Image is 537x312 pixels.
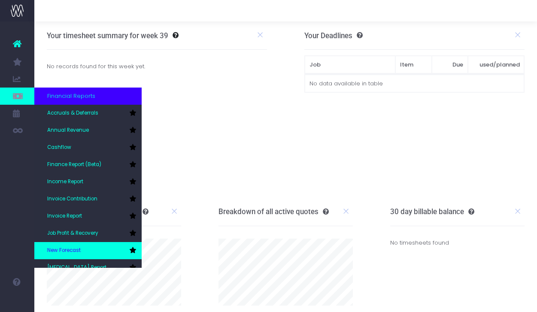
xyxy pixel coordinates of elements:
[34,242,142,259] a: New Forecast
[47,127,89,134] span: Annual Revenue
[47,31,168,40] h3: Your timesheet summary for week 39
[47,144,71,151] span: Cashflow
[390,226,525,259] div: No timesheets found
[47,247,81,254] span: New Forecast
[47,264,106,272] span: [MEDICAL_DATA] Report
[395,56,432,74] th: Item: activate to sort column ascending
[47,230,98,237] span: Job Profit & Recovery
[47,92,95,100] span: Financial Reports
[40,62,273,71] div: No records found for this week yet.
[34,122,142,139] a: Annual Revenue
[390,207,474,216] h3: 30 day billable balance
[47,109,98,117] span: Accruals & Deferrals
[305,56,395,74] th: Job: activate to sort column ascending
[218,207,329,216] h3: Breakdown of all active quotes
[47,195,97,203] span: Invoice Contribution
[432,56,468,74] th: Due: activate to sort column ascending
[11,295,24,308] img: images/default_profile_image.png
[47,178,83,186] span: Income Report
[34,191,142,208] a: Invoice Contribution
[34,173,142,191] a: Income Report
[47,161,101,169] span: Finance Report (Beta)
[34,259,142,276] a: [MEDICAL_DATA] Report
[34,208,142,225] a: Invoice Report
[305,75,524,92] td: No data available in table
[34,105,142,122] a: Accruals & Deferrals
[468,56,525,74] th: used/planned: activate to sort column ascending
[34,139,142,156] a: Cashflow
[34,156,142,173] a: Finance Report (Beta)
[304,31,363,40] h3: Your Deadlines
[47,212,82,220] span: Invoice Report
[34,225,142,242] a: Job Profit & Recovery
